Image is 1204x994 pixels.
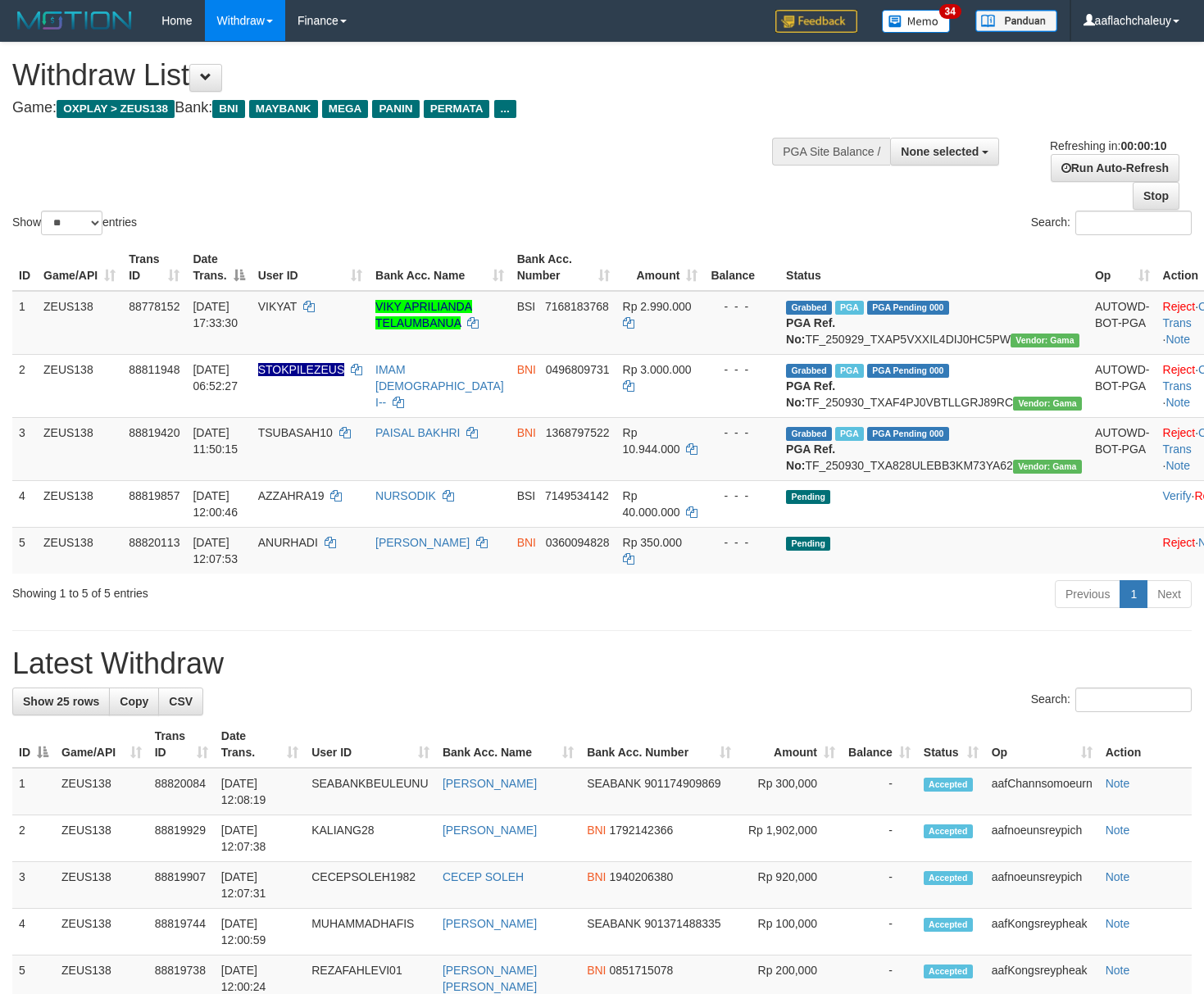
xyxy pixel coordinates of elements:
[1106,917,1130,930] a: Note
[12,417,37,480] td: 3
[786,301,832,315] span: Grabbed
[215,768,305,815] td: [DATE] 12:08:19
[623,536,682,549] span: Rp 350.000
[55,909,148,955] td: ZEUS138
[494,100,516,118] span: ...
[587,917,641,930] span: SEABANK
[12,211,137,235] label: Show entries
[436,721,580,768] th: Bank Acc. Name: activate to sort column ascending
[644,777,720,790] span: Copy 901174909869 to clipboard
[12,527,37,574] td: 5
[609,824,673,837] span: Copy 1792142366 to clipboard
[587,964,606,977] span: BNI
[23,695,99,708] span: Show 25 rows
[786,537,830,551] span: Pending
[517,489,536,502] span: BSI
[55,862,148,909] td: ZEUS138
[122,244,186,291] th: Trans ID: activate to sort column ascending
[1106,870,1130,883] a: Note
[169,695,193,708] span: CSV
[1163,363,1196,376] a: Reject
[12,480,37,527] td: 4
[1133,182,1179,210] a: Stop
[424,100,490,118] span: PERMATA
[517,426,536,439] span: BNI
[258,489,325,502] span: AZZAHRA19
[369,244,511,291] th: Bank Acc. Name: activate to sort column ascending
[258,363,345,376] span: Nama rekening ada tanda titik/strip, harap diedit
[375,489,436,502] a: NURSODIK
[443,917,537,930] a: [PERSON_NAME]
[623,426,680,456] span: Rp 10.944.000
[901,145,979,158] span: None selected
[1163,300,1196,313] a: Reject
[12,909,55,955] td: 4
[786,379,835,409] b: PGA Ref. No:
[57,100,175,118] span: OXPLAY > ZEUS138
[12,244,37,291] th: ID
[158,688,203,715] a: CSV
[55,815,148,862] td: ZEUS138
[924,918,973,932] span: Accepted
[12,721,55,768] th: ID: activate to sort column descending
[1163,426,1196,439] a: Reject
[258,300,297,313] span: VIKYAT
[779,354,1088,417] td: TF_250930_TXAF4PJ0VBTLLGRJ89RC
[193,489,238,519] span: [DATE] 12:00:46
[443,870,524,883] a: CECEP SOLEH
[867,301,949,315] span: PGA Pending
[775,10,857,33] img: Feedback.jpg
[882,10,951,33] img: Button%20Memo.svg
[835,427,864,441] span: Marked by aafnoeunsreypich
[1011,334,1079,347] span: Vendor URL: https://trx31.1velocity.biz
[644,917,720,930] span: Copy 901371488335 to clipboard
[12,100,786,116] h4: Game: Bank:
[305,815,436,862] td: KALIANG28
[545,300,609,313] span: Copy 7168183768 to clipboard
[779,244,1088,291] th: Status
[305,768,436,815] td: SEABANKBEULEUNU
[587,824,606,837] span: BNI
[129,536,179,549] span: 88820113
[148,721,215,768] th: Trans ID: activate to sort column ascending
[985,862,1099,909] td: aafnoeunsreypich
[835,364,864,378] span: Marked by aafsreyleap
[1075,688,1192,712] input: Search:
[1106,777,1130,790] a: Note
[375,536,470,549] a: [PERSON_NAME]
[12,8,137,33] img: MOTION_logo.png
[985,815,1099,862] td: aafnoeunsreypich
[12,815,55,862] td: 2
[1147,580,1192,608] a: Next
[55,768,148,815] td: ZEUS138
[443,964,537,993] a: [PERSON_NAME] [PERSON_NAME]
[985,768,1099,815] td: aafChannsomoeurn
[517,363,536,376] span: BNI
[12,768,55,815] td: 1
[738,815,842,862] td: Rp 1,902,000
[322,100,369,118] span: MEGA
[37,354,122,417] td: ZEUS138
[129,300,179,313] span: 88778152
[623,363,692,376] span: Rp 3.000.000
[215,909,305,955] td: [DATE] 12:00:59
[193,426,238,456] span: [DATE] 11:50:15
[711,361,773,378] div: - - -
[215,721,305,768] th: Date Trans.: activate to sort column ascending
[120,695,148,708] span: Copy
[305,721,436,768] th: User ID: activate to sort column ascending
[1106,824,1130,837] a: Note
[711,534,773,551] div: - - -
[546,536,610,549] span: Copy 0360094828 to clipboard
[772,138,890,166] div: PGA Site Balance /
[587,870,606,883] span: BNI
[375,300,472,329] a: VIKY APRILIANDA TELAUMBANUA
[609,964,673,977] span: Copy 0851715078 to clipboard
[37,417,122,480] td: ZEUS138
[711,488,773,504] div: - - -
[37,291,122,355] td: ZEUS138
[186,244,251,291] th: Date Trans.: activate to sort column descending
[924,871,973,885] span: Accepted
[148,909,215,955] td: 88819744
[786,364,832,378] span: Grabbed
